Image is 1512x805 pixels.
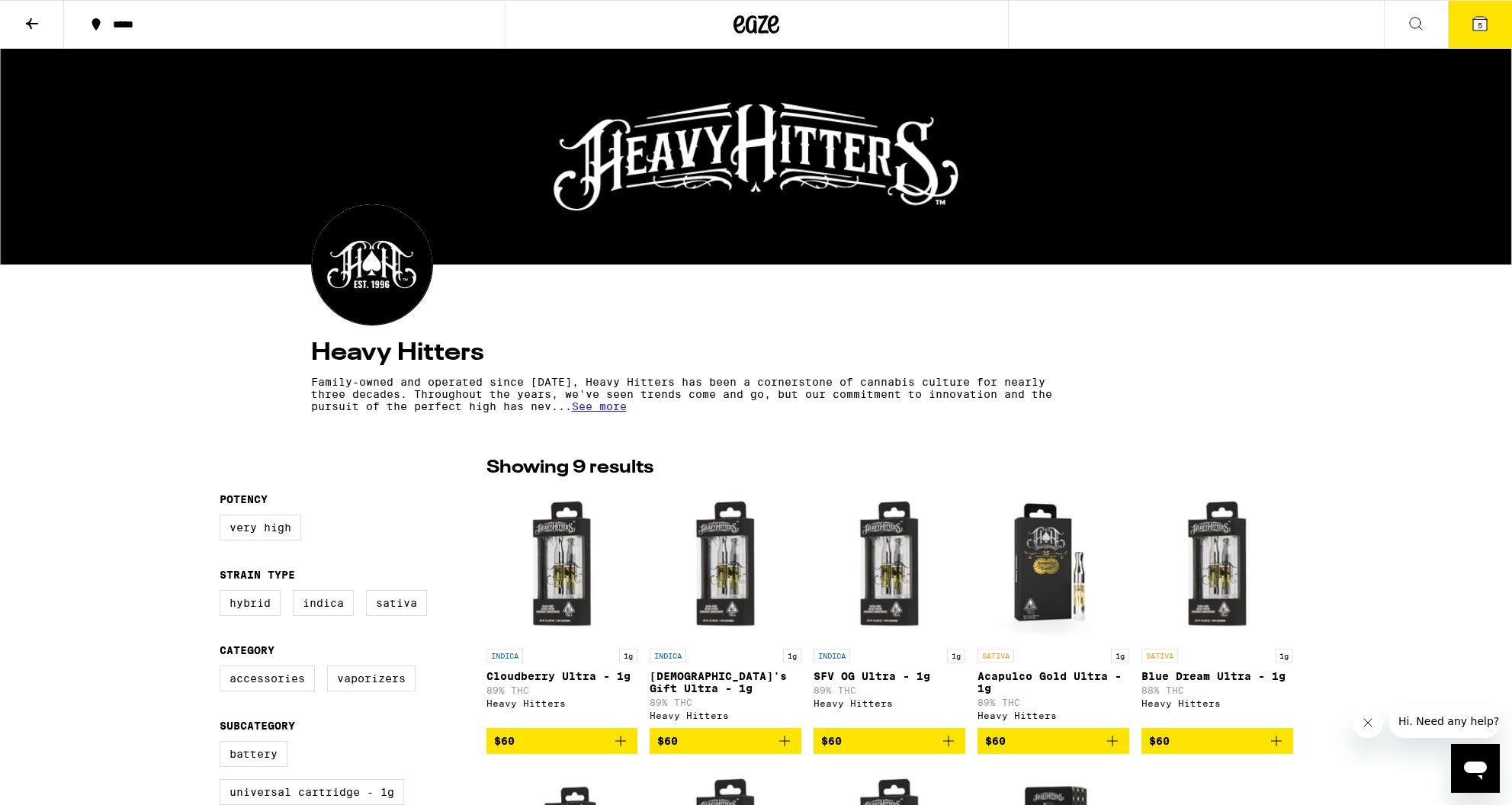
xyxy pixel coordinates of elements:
a: Open page for Acapulco Gold Ultra - 1g from Heavy Hitters [978,489,1129,728]
p: 1g [1275,649,1293,662]
div: Heavy Hitters [650,710,801,720]
button: Add to bag [650,728,801,754]
img: Heavy Hitters - SFV OG Ultra - 1g [814,489,965,641]
button: Add to bag [814,728,965,754]
p: 89% THC [814,685,965,695]
p: Blue Dream Ultra - 1g [1141,670,1293,682]
span: $60 [657,735,678,747]
label: Very High [220,515,301,540]
a: Open page for Cloudberry Ultra - 1g from Heavy Hitters [486,489,638,728]
label: Universal Cartridge - 1g [220,779,404,805]
p: Cloudberry Ultra - 1g [486,670,638,682]
span: 5 [1478,21,1482,30]
legend: Subcategory [220,720,295,732]
a: Open page for God's Gift Ultra - 1g from Heavy Hitters [650,489,801,728]
p: 1g [1111,649,1129,662]
p: SATIVA [978,649,1014,662]
div: Heavy Hitters [978,710,1129,720]
span: $60 [494,735,515,747]
p: 1g [947,649,965,662]
p: 89% THC [978,698,1129,707]
span: $60 [821,735,842,747]
img: Heavy Hitters - God's Gift Ultra - 1g [650,489,801,641]
button: Add to bag [486,728,638,754]
label: Sativa [366,590,427,616]
a: Open page for Blue Dream Ultra - 1g from Heavy Hitters [1141,489,1293,728]
label: Accessories [220,665,315,691]
p: 89% THC [650,698,801,707]
legend: Category [220,644,274,656]
iframe: Button to launch messaging window [1451,744,1500,793]
img: Heavy Hitters - Blue Dream Ultra - 1g [1141,489,1293,641]
iframe: Close message [1353,707,1383,738]
p: [DEMOGRAPHIC_DATA]'s Gift Ultra - 1g [650,670,801,694]
p: Showing 9 results [486,455,653,481]
div: Heavy Hitters [486,698,638,708]
img: Heavy Hitters - Cloudberry Ultra - 1g [486,489,638,641]
button: Add to bag [1141,728,1293,754]
div: Heavy Hitters [1141,698,1293,708]
p: 1g [619,649,637,662]
div: Heavy Hitters [814,698,965,708]
legend: Potency [220,493,268,505]
a: Open page for SFV OG Ultra - 1g from Heavy Hitters [814,489,965,728]
label: Battery [220,741,287,767]
span: $60 [985,735,1006,747]
img: Heavy Hitters logo [312,204,432,325]
legend: Strain Type [220,569,295,581]
p: 88% THC [1141,685,1293,695]
label: Vaporizers [327,665,416,691]
label: Hybrid [220,590,281,616]
iframe: Message from company [1389,704,1500,738]
img: Heavy Hitters - Acapulco Gold Ultra - 1g [978,489,1129,641]
p: SATIVA [1141,649,1178,662]
p: 89% THC [486,685,638,695]
p: SFV OG Ultra - 1g [814,670,965,682]
p: Acapulco Gold Ultra - 1g [978,670,1129,694]
p: INDICA [814,649,850,662]
p: INDICA [486,649,523,662]
button: Add to bag [978,728,1129,754]
button: 5 [1448,1,1512,48]
h4: Heavy Hitters [311,341,1202,365]
p: INDICA [650,649,686,662]
span: See more [572,400,627,412]
span: $60 [1149,735,1170,747]
p: 1g [783,649,801,662]
label: Indica [293,590,354,616]
p: Family-owned and operated since [DATE], Heavy Hitters has been a cornerstone of cannabis culture ... [311,376,1067,412]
